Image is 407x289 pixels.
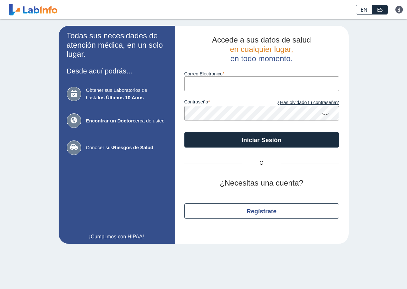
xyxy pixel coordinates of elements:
[67,67,167,75] h3: Desde aquí podrás...
[67,31,167,59] h2: Todas sus necesidades de atención médica, en un solo lugar.
[372,5,388,14] a: ES
[184,99,262,106] label: contraseña
[113,145,153,150] b: Riesgos de Salud
[86,144,167,151] span: Conocer sus
[212,35,311,44] span: Accede a sus datos de salud
[242,159,281,167] span: O
[230,45,293,53] span: en cualquier lugar,
[67,233,167,241] a: ¡Cumplimos con HIPAA!
[230,54,293,63] span: en todo momento.
[184,132,339,148] button: Iniciar Sesión
[86,87,167,101] span: Obtener sus Laboratorios de hasta
[184,178,339,188] h2: ¿Necesitas una cuenta?
[184,71,339,76] label: Correo Electronico
[86,118,133,123] b: Encontrar un Doctor
[356,5,372,14] a: EN
[262,99,339,106] a: ¿Has olvidado tu contraseña?
[184,203,339,219] button: Regístrate
[86,117,167,125] span: cerca de usted
[98,95,144,100] b: los Últimos 10 Años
